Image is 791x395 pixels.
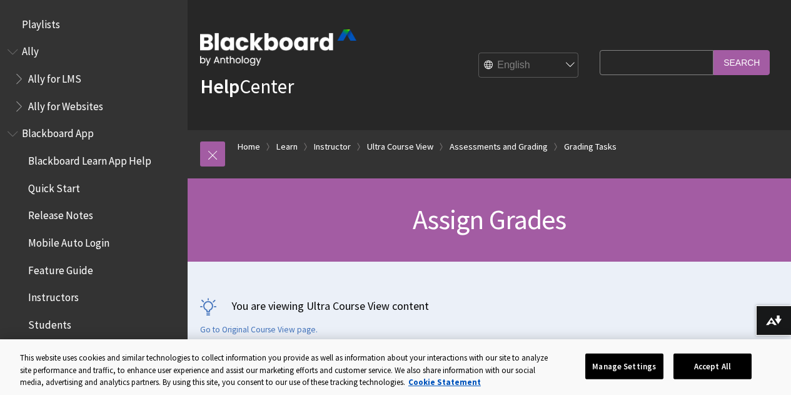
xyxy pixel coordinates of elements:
[28,68,81,85] span: Ally for LMS
[200,74,294,99] a: HelpCenter
[28,205,93,222] span: Release Notes
[564,139,617,155] a: Grading Tasks
[28,96,103,113] span: Ally for Websites
[200,74,239,99] strong: Help
[479,53,579,78] select: Site Language Selector
[28,314,71,331] span: Students
[8,14,180,35] nav: Book outline for Playlists
[8,41,180,117] nav: Book outline for Anthology Ally Help
[276,139,298,155] a: Learn
[585,353,663,379] button: Manage Settings
[450,139,548,155] a: Assessments and Grading
[238,139,260,155] a: Home
[22,123,94,140] span: Blackboard App
[413,202,566,237] span: Assign Grades
[673,353,752,379] button: Accept All
[408,377,481,387] a: More information about your privacy, opens in a new tab
[28,287,79,304] span: Instructors
[367,139,433,155] a: Ultra Course View
[314,139,351,155] a: Instructor
[28,260,93,277] span: Feature Guide
[20,352,554,389] div: This website uses cookies and similar technologies to collect information you provide as well as ...
[28,150,151,167] span: Blackboard Learn App Help
[28,178,80,195] span: Quick Start
[200,29,356,66] img: Blackboard by Anthology
[22,14,60,31] span: Playlists
[22,41,39,58] span: Ally
[200,324,318,336] a: Go to Original Course View page.
[200,298,778,314] p: You are viewing Ultra Course View content
[713,50,770,74] input: Search
[28,232,109,249] span: Mobile Auto Login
